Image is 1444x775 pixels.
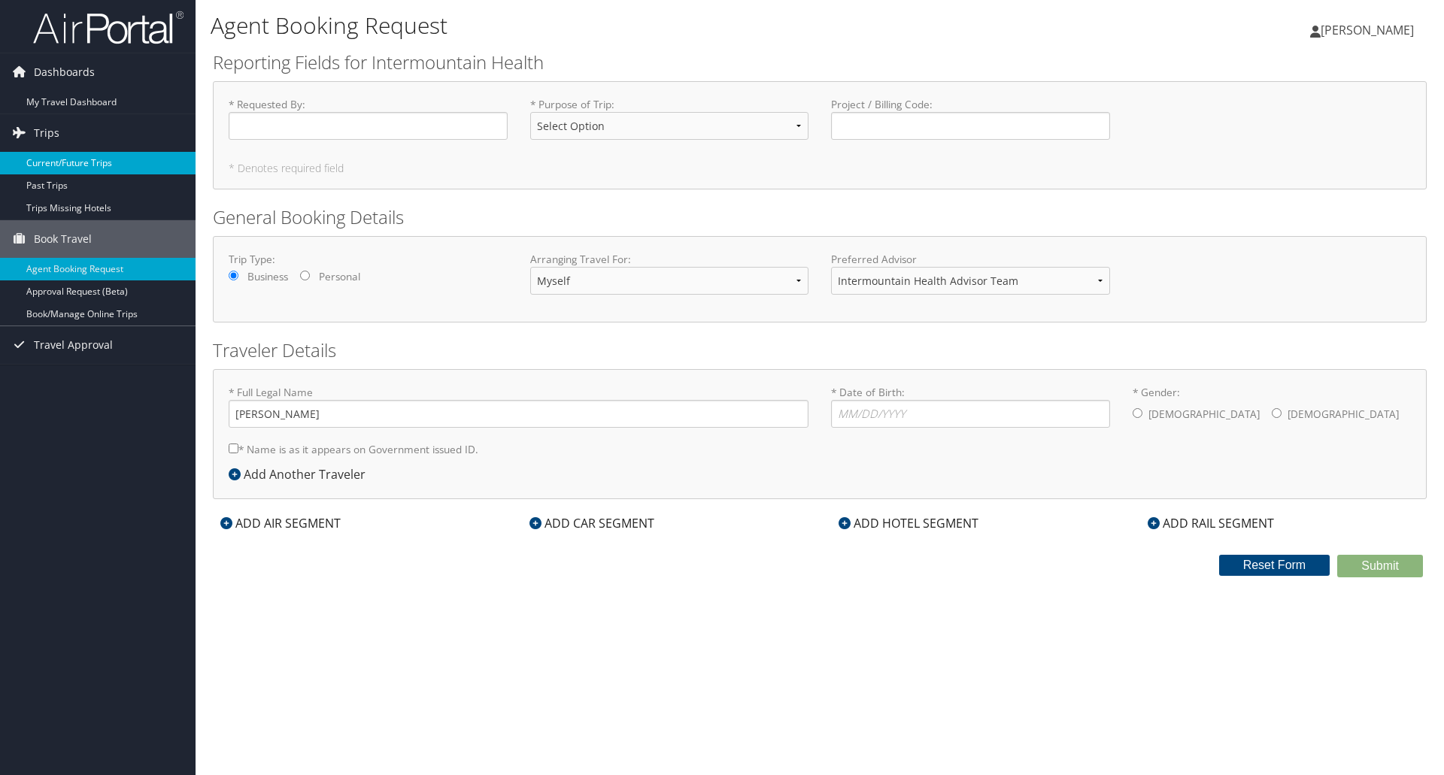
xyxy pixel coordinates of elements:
[213,514,348,532] div: ADD AIR SEGMENT
[213,204,1427,230] h2: General Booking Details
[1148,400,1260,428] label: [DEMOGRAPHIC_DATA]
[530,97,809,152] label: * Purpose of Trip :
[229,435,478,463] label: * Name is as it appears on Government issued ID.
[831,400,1110,428] input: * Date of Birth:
[831,385,1110,428] label: * Date of Birth:
[319,269,360,284] label: Personal
[1219,555,1330,576] button: Reset Form
[831,112,1110,140] input: Project / Billing Code:
[1140,514,1282,532] div: ADD RAIL SEGMENT
[34,220,92,258] span: Book Travel
[530,112,809,140] select: * Purpose of Trip:
[229,163,1411,174] h5: * Denotes required field
[211,10,1023,41] h1: Agent Booking Request
[1288,400,1399,428] label: [DEMOGRAPHIC_DATA]
[229,444,238,453] input: * Name is as it appears on Government issued ID.
[229,112,508,140] input: * Requested By:
[1310,8,1429,53] a: [PERSON_NAME]
[522,514,662,532] div: ADD CAR SEGMENT
[1321,22,1414,38] span: [PERSON_NAME]
[530,252,809,267] label: Arranging Travel For:
[1133,408,1142,418] input: * Gender:[DEMOGRAPHIC_DATA][DEMOGRAPHIC_DATA]
[213,338,1427,363] h2: Traveler Details
[1272,408,1282,418] input: * Gender:[DEMOGRAPHIC_DATA][DEMOGRAPHIC_DATA]
[1337,555,1423,577] button: Submit
[33,10,184,45] img: airportal-logo.png
[213,50,1427,75] h2: Reporting Fields for Intermountain Health
[229,400,808,428] input: * Full Legal Name
[229,385,808,428] label: * Full Legal Name
[831,97,1110,140] label: Project / Billing Code :
[229,252,508,267] label: Trip Type:
[34,53,95,91] span: Dashboards
[229,97,508,140] label: * Requested By :
[1133,385,1412,430] label: * Gender:
[831,252,1110,267] label: Preferred Advisor
[831,514,986,532] div: ADD HOTEL SEGMENT
[34,326,113,364] span: Travel Approval
[229,465,373,483] div: Add Another Traveler
[34,114,59,152] span: Trips
[247,269,288,284] label: Business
